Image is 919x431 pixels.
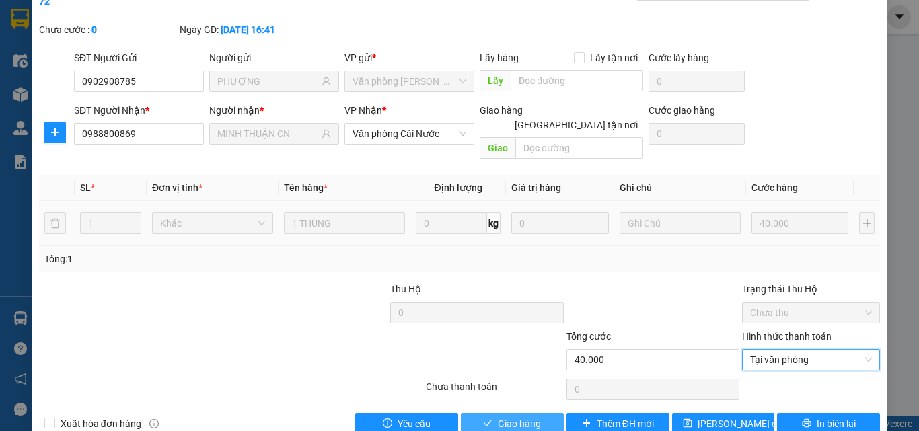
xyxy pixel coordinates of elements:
[344,105,382,116] span: VP Nhận
[480,105,523,116] span: Giao hàng
[480,70,511,91] span: Lấy
[44,212,66,234] button: delete
[44,122,66,143] button: plus
[649,71,745,92] input: Cước lấy hàng
[344,50,474,65] div: VP gửi
[209,50,339,65] div: Người gửi
[511,212,608,234] input: 0
[39,22,177,37] div: Chưa cước :
[480,52,519,63] span: Lấy hàng
[515,137,643,159] input: Dọc đường
[434,182,482,193] span: Định lượng
[620,212,741,234] input: Ghi Chú
[614,175,746,201] th: Ghi chú
[180,22,318,37] div: Ngày GD:
[217,74,319,89] input: Tên người gửi
[509,118,643,132] span: [GEOGRAPHIC_DATA] tận nơi
[353,124,466,144] span: Văn phòng Cái Nước
[511,70,643,91] input: Dọc đường
[511,182,561,193] span: Giá trị hàng
[74,50,204,65] div: SĐT Người Gửi
[74,103,204,118] div: SĐT Người Nhận
[742,282,880,297] div: Trạng thái Thu Hộ
[383,418,392,429] span: exclamation-circle
[322,129,331,139] span: user
[750,350,872,370] span: Tại văn phòng
[149,419,159,428] span: info-circle
[55,416,147,431] span: Xuất hóa đơn hàng
[498,416,541,431] span: Giao hàng
[480,137,515,159] span: Giao
[683,418,692,429] span: save
[649,123,745,145] input: Cước giao hàng
[160,213,265,233] span: Khác
[483,418,492,429] span: check
[751,212,848,234] input: 0
[91,24,97,35] b: 0
[859,212,875,234] button: plus
[585,50,643,65] span: Lấy tận nơi
[80,182,91,193] span: SL
[582,418,591,429] span: plus
[152,182,203,193] span: Đơn vị tính
[221,24,275,35] b: [DATE] 16:41
[742,331,832,342] label: Hình thức thanh toán
[353,71,466,91] span: Văn phòng Hồ Chí Minh
[751,182,798,193] span: Cước hàng
[597,416,654,431] span: Thêm ĐH mới
[217,126,319,141] input: Tên người nhận
[487,212,501,234] span: kg
[284,212,405,234] input: VD: Bàn, Ghế
[209,103,339,118] div: Người nhận
[322,77,331,86] span: user
[390,284,421,295] span: Thu Hộ
[425,379,565,403] div: Chưa thanh toán
[45,127,65,138] span: plus
[566,331,611,342] span: Tổng cước
[649,105,715,116] label: Cước giao hàng
[750,303,872,323] span: Chưa thu
[649,52,709,63] label: Cước lấy hàng
[284,182,328,193] span: Tên hàng
[44,251,356,266] div: Tổng: 1
[802,418,811,429] span: printer
[398,416,431,431] span: Yêu cầu
[817,416,856,431] span: In biên lai
[698,416,825,431] span: [PERSON_NAME] chuyển hoàn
